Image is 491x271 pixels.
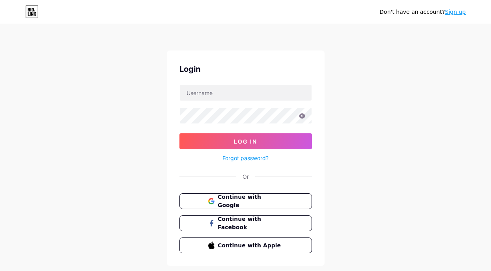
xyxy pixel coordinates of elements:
a: Sign up [445,9,466,15]
span: Continue with Google [218,193,283,209]
a: Forgot password? [222,154,269,162]
div: Don't have an account? [379,8,466,16]
input: Username [180,85,312,101]
button: Log In [179,133,312,149]
button: Continue with Google [179,193,312,209]
span: Continue with Facebook [218,215,283,232]
span: Continue with Apple [218,241,283,250]
div: Or [243,172,249,181]
button: Continue with Apple [179,237,312,253]
span: Log In [234,138,257,145]
div: Login [179,63,312,75]
button: Continue with Facebook [179,215,312,231]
